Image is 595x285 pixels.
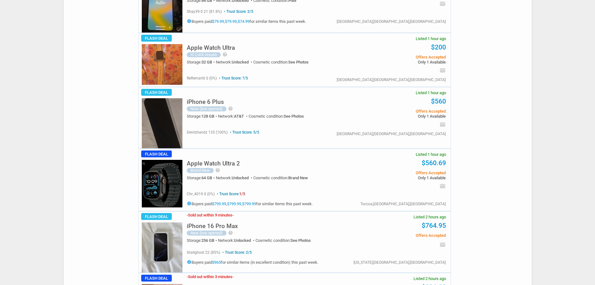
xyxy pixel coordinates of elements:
a: iPhone 6 Plus [187,100,224,105]
span: Unlocked [234,238,251,243]
i: help [222,52,227,57]
div: [GEOGRAPHIC_DATA],[GEOGRAPHIC_DATA],[GEOGRAPHIC_DATA] [337,132,446,136]
a: iPhone 16 Pro Max [187,224,238,229]
div: Cosmetic condition: [253,176,308,180]
i: info [187,201,191,206]
span: Listed 2 hours ago [414,277,446,281]
a: $200 [431,43,446,51]
span: Listed 2 hours ago [414,215,446,219]
img: s-l225.jpg [142,222,182,272]
span: Trust Score: 2/5 [223,9,253,14]
i: email [439,242,446,248]
div: IC Lock Issues [187,52,221,57]
div: Cosmetic condition: [249,114,304,118]
div: New (box opened) [187,231,226,236]
img: s-l225.jpg [142,98,182,148]
span: shay39-5 21 (81.8%) [187,9,222,14]
span: - [187,213,188,217]
h5: Buyers paid , , for similar items this past week. [187,19,306,23]
a: $799.99 [242,201,256,206]
div: Cosmetic condition: [253,60,309,64]
h5: Buyers paid for similar items (in excellent condition) this past week. [187,260,318,264]
h3: Sold out within 3 minutes [187,275,234,279]
span: devilzhandz 135 (100%) [187,130,228,135]
i: email [439,183,446,189]
div: Network: [216,176,253,180]
span: Offers Accepted [351,55,445,59]
span: Only 1 Available [351,176,445,180]
span: Flash Deal [141,150,172,157]
span: Trust Score: 5/5 [229,130,259,135]
div: Brand New [187,168,214,173]
a: $764.95 [422,222,446,229]
h5: iPhone 6 Plus [187,99,224,105]
a: $74.99 [238,19,250,24]
span: - [187,274,188,279]
span: Offers Accepted [351,171,445,175]
span: - [232,274,234,279]
span: 1/5 [239,192,245,196]
span: See Photos [288,60,309,64]
div: [GEOGRAPHIC_DATA],[GEOGRAPHIC_DATA],[GEOGRAPHIC_DATA] [337,78,446,82]
span: Only 1 Available [351,114,445,118]
span: Listed 1 hour ago [416,91,446,95]
a: $965 [212,260,221,265]
span: Flash Deal [141,89,172,96]
span: 32 GB [201,60,212,64]
span: - [232,213,234,217]
img: s-l225.jpg [142,160,182,207]
h5: iPhone 16 Pro Max [187,223,238,229]
span: Flash Deal [141,35,172,42]
i: help [228,106,233,111]
a: $560.69 [422,159,446,167]
div: Storage: [187,60,216,64]
div: [GEOGRAPHIC_DATA],[GEOGRAPHIC_DATA],[GEOGRAPHIC_DATA] [337,20,446,23]
div: New (box opened) [187,106,226,111]
i: email [439,67,446,74]
span: chr_4019 0 (0%) [187,192,215,196]
span: Flash Deal [141,213,172,220]
div: Cosmetic condition: [255,238,311,242]
i: email [439,1,446,7]
i: info [187,19,191,23]
span: See Photos [284,114,304,119]
h5: Apple Watch Ultra [187,45,235,51]
span: See Photos [290,238,311,243]
span: 256 GB [201,238,214,243]
h5: Apple Watch Ultra 2 [187,160,240,166]
a: $799.99 [212,201,226,206]
i: help [228,230,233,235]
span: Unlocked [232,176,249,180]
img: s-l225.jpg [142,44,182,85]
span: Trust Score: ?/5 [218,76,248,80]
span: Trust Score: [216,192,245,196]
div: [US_STATE],[GEOGRAPHIC_DATA],[GEOGRAPHIC_DATA] [354,261,446,264]
i: email [439,121,446,128]
span: Flash Deal [141,275,172,282]
span: Unlocked [232,60,249,64]
span: Offers Accepted [351,109,445,113]
a: Apple Watch Ultra 2 [187,162,240,166]
div: Storage: [187,114,218,118]
a: $799.99 [227,201,241,206]
span: 128 GB [201,114,214,119]
div: Toccoa,[GEOGRAPHIC_DATA],[GEOGRAPHIC_DATA] [360,202,446,206]
span: grailghost 22 (85%) [187,250,220,255]
span: Offers Accepted [351,233,445,237]
a: Apple Watch Ultra [187,46,235,51]
a: $560 [431,98,446,105]
span: 64 GB [201,176,212,180]
i: info [187,260,191,264]
span: Only 1 Available [351,60,445,64]
span: Listed 1 hour ago [416,37,446,41]
div: Network: [218,238,255,242]
a: $79.99 [225,19,237,24]
span: Brand New [288,176,308,180]
span: Listed 1 hour ago [416,152,446,156]
span: AT&T [234,114,244,119]
div: Storage: [187,176,216,180]
span: Trust Score: 2/5 [221,250,252,255]
span: reflemart0 0 (0%) [187,76,217,80]
i: help [215,168,220,173]
div: Storage: [187,238,218,242]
